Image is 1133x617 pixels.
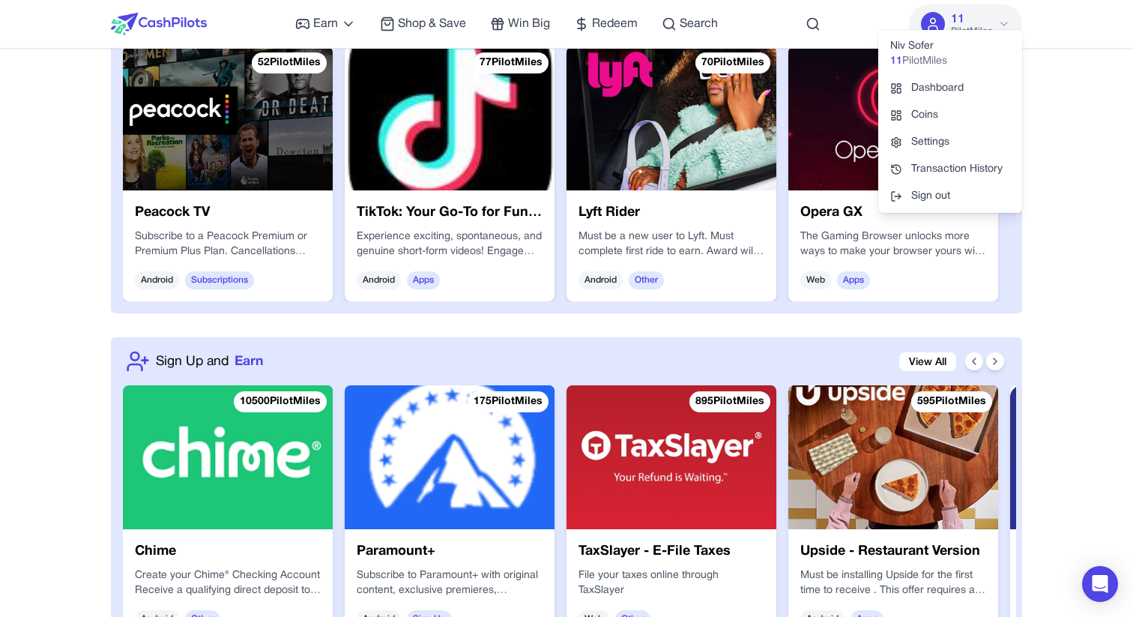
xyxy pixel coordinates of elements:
div: Subscribe to Paramount+ with original content, exclusive premieres, blockbuster movies, and top-n... [357,568,543,598]
button: 11PilotMiles [909,4,1022,43]
h3: TaxSlayer - E-File Taxes [578,541,764,562]
div: 175 PilotMiles [468,391,549,412]
a: Win Big [490,15,550,33]
span: Redeem [592,15,638,33]
div: Niv Sofer [878,33,1022,75]
h3: Upside - Restaurant Version [800,541,986,562]
span: Search [680,15,718,33]
a: Settings [878,129,1022,156]
span: 11 [890,54,902,69]
span: Win Big [508,15,550,33]
img: Lyft Rider [566,46,776,190]
span: Earn [235,352,263,371]
a: Earn [295,15,356,33]
div: Must be installing Upside for the first time to receive . This offer requires a purchase. Award w... [800,568,986,598]
a: Transaction History [878,156,1022,183]
div: Experience exciting, spontaneous, and genuine short-form videos! Engage more for better quality f... [357,229,543,259]
div: Create your Chime® Checking Account Receive a qualifying direct deposit to the account [DATE] of ... [135,568,321,598]
a: Sign Up andEarn [156,352,263,371]
span: Android [578,271,623,289]
a: Shop & Save [380,15,466,33]
span: PilotMiles [951,25,992,37]
p: File your taxes online through TaxSlayer [578,568,764,598]
span: PilotMiles [902,54,947,69]
img: TaxSlayer - E-File Taxes [566,385,776,529]
h3: Chime [135,541,321,562]
span: Android [135,271,179,289]
div: Open Intercom Messenger [1082,566,1118,602]
div: 70 PilotMiles [695,52,770,73]
img: Paramount+ [345,385,555,529]
img: CashPilots Logo [111,13,207,35]
div: 77 PilotMiles [474,52,549,73]
div: 52 PilotMiles [252,52,327,73]
a: Coins [878,102,1022,129]
img: Opera GX [788,46,998,190]
img: Peacock TV [123,46,333,190]
a: View All [899,352,956,371]
p: The Gaming Browser unlocks more ways to make your browser yours with deeper personalization and a... [800,229,986,259]
div: 10500 PilotMiles [234,391,327,412]
img: Upside - Restaurant Version [788,385,998,529]
span: Web [800,271,831,289]
span: Shop & Save [398,15,466,33]
a: Search [662,15,718,33]
span: 11 [951,10,964,28]
img: TikTok: Your Go-To for Fun Mobile Videos! (Android) [345,46,555,190]
span: Apps [837,271,870,289]
h3: Opera GX [800,202,986,223]
div: 895 PilotMiles [689,391,770,412]
a: Redeem [574,15,638,33]
span: Sign Up and [156,352,229,371]
span: Subscriptions [185,271,254,289]
div: Must be a new user to Lyft. Must complete first ride to earn. Award will pend for 32 days. Confir... [578,229,764,259]
span: Earn [313,15,338,33]
h3: Paramount+ [357,541,543,562]
img: Chime [123,385,333,529]
div: 595 PilotMiles [911,391,992,412]
h3: Peacock TV [135,202,321,223]
h3: TikTok: Your Go-To for Fun Mobile Videos! (Android) [357,202,543,223]
span: Other [629,271,664,289]
button: Sign out [878,183,1022,210]
a: Dashboard [878,75,1022,102]
h3: Lyft Rider [578,202,764,223]
span: Apps [407,271,440,289]
span: Android [357,271,401,289]
div: Subscribe to a Peacock Premium or Premium Plus Plan. Cancellations during the trial period will r... [135,229,321,259]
